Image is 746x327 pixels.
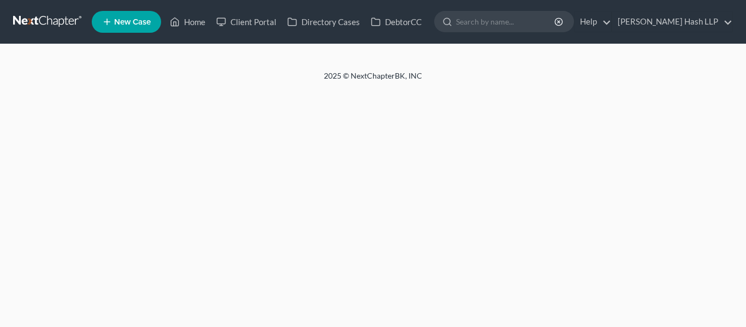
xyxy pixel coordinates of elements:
input: Search by name... [456,11,556,32]
a: Client Portal [211,12,282,32]
a: Home [164,12,211,32]
a: [PERSON_NAME] Hash LLP [612,12,732,32]
a: Help [575,12,611,32]
a: DebtorCC [365,12,427,32]
a: Directory Cases [282,12,365,32]
div: 2025 © NextChapterBK, INC [62,70,684,90]
span: New Case [114,18,151,26]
